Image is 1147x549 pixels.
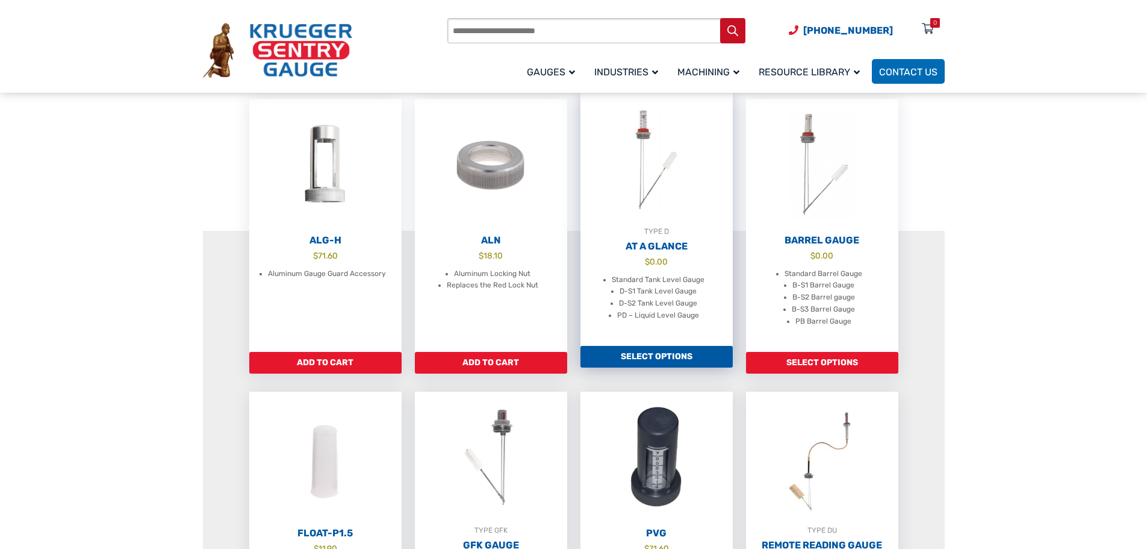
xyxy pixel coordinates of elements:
img: Float-P1.5 [249,392,402,524]
span: Machining [677,66,739,78]
li: B-S1 Barrel Gauge [792,280,854,292]
span: $ [810,251,815,260]
span: $ [645,257,650,266]
span: $ [479,251,483,260]
h2: Float-P1.5 [249,527,402,539]
a: TYPE DAt A Glance $0.00 Standard Tank Level Gauge D-S1 Tank Level Gauge D-S2 Tank Level Gauge PD ... [580,93,733,346]
span: Industries [594,66,658,78]
img: PVG [580,392,733,524]
a: Add to cart: “ALG-H” [249,352,402,374]
h2: At A Glance [580,240,733,253]
a: Barrel Gauge $0.00 Standard Barrel Gauge B-S1 Barrel Gauge B-S2 Barrel gauge B-S3 Barrel Gauge PB... [746,99,898,352]
a: Machining [670,57,751,86]
a: Add to cart: “ALN” [415,352,567,374]
a: Contact Us [872,59,945,84]
bdi: 71.60 [313,251,338,260]
span: [PHONE_NUMBER] [803,25,893,36]
img: Krueger Sentry Gauge [203,23,352,78]
a: Phone Number (920) 434-8860 [789,23,893,38]
div: 0 [933,18,937,28]
li: Standard Barrel Gauge [785,268,862,280]
li: Replaces the Red Lock Nut [447,280,538,292]
div: TYPE D [580,225,733,237]
h2: PVG [580,527,733,539]
bdi: 0.00 [645,257,668,266]
a: ALN $18.10 Aluminum Locking Nut Replaces the Red Lock Nut [415,99,567,352]
img: ALG-OF [249,99,402,231]
li: B-S2 Barrel gauge [792,292,855,304]
img: GFK Gauge [415,392,567,524]
span: Contact Us [879,66,937,78]
li: D-S2 Tank Level Gauge [619,298,697,310]
div: TYPE DU [746,524,898,536]
bdi: 0.00 [810,251,833,260]
li: Aluminum Gauge Guard Accessory [268,268,386,280]
a: ALG-H $71.60 Aluminum Gauge Guard Accessory [249,99,402,352]
img: Remote Reading Gauge [746,392,898,524]
img: Barrel Gauge [746,99,898,231]
span: Gauges [527,66,575,78]
a: Resource Library [751,57,872,86]
a: Industries [587,57,670,86]
a: Add to cart: “Barrel Gauge” [746,352,898,374]
div: TYPE GFK [415,524,567,536]
h2: Barrel Gauge [746,234,898,246]
img: ALN [415,99,567,231]
li: B-S3 Barrel Gauge [792,304,855,316]
bdi: 18.10 [479,251,503,260]
a: Add to cart: “At A Glance” [580,346,733,368]
li: Aluminum Locking Nut [454,268,530,280]
li: Standard Tank Level Gauge [612,274,704,286]
li: D-S1 Tank Level Gauge [620,286,697,298]
span: $ [313,251,318,260]
h2: ALN [415,234,567,246]
span: Resource Library [759,66,860,78]
img: At A Glance [580,93,733,225]
li: PD – Liquid Level Gauge [617,310,699,322]
a: Gauges [520,57,587,86]
h2: ALG-H [249,234,402,246]
li: PB Barrel Gauge [795,316,851,328]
